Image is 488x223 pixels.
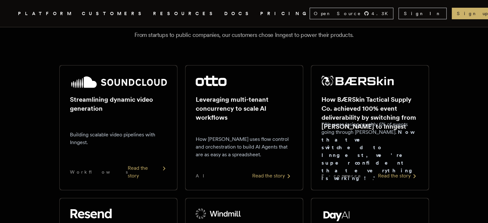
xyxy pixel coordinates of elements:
[321,129,417,181] strong: Now that we switched to Inngest, we're super confident that everything is working!
[26,30,462,39] p: From startups to public companies, our customers chose Inngest to power their products.
[18,10,74,18] button: PLATFORM
[321,209,352,221] img: Day AI
[128,164,167,180] div: Read the story
[252,172,293,180] div: Read the story
[372,10,392,17] span: 4.3 K
[70,76,167,89] img: SoundCloud
[185,65,303,190] a: Otto logoLeveraging multi-tenant concurrency to scale AI workflowsHow [PERSON_NAME] uses flow con...
[398,8,447,19] a: Sign In
[153,10,217,18] button: RESOURCES
[70,95,167,113] h2: Streamlining dynamic video generation
[196,173,210,179] span: AI
[70,169,128,175] span: Workflows
[82,10,145,18] a: CUSTOMERS
[378,172,418,180] div: Read the story
[321,95,418,131] h2: How BÆRSkin Tactical Supply Co. achieved 100% event deliverability by switching from [PERSON_NAME...
[59,65,177,190] a: SoundCloud logoStreamlining dynamic video generationBuilding scalable video pipelines with Innges...
[196,135,293,159] p: How [PERSON_NAME] uses flow control and orchestration to build AI Agents that are as easy as a sp...
[260,10,310,18] a: PRICING
[196,95,293,122] h2: Leveraging multi-tenant concurrency to scale AI workflows
[314,10,361,17] span: Open Source
[321,121,418,182] p: "We were losing roughly 6% of events going through [PERSON_NAME]. ."
[224,10,253,18] a: DOCS
[311,65,429,190] a: BÆRSkin Tactical Supply Co. logoHow BÆRSkin Tactical Supply Co. achieved 100% event deliverabilit...
[196,209,241,219] img: Windmill
[321,173,361,179] span: E-commerce
[70,131,167,146] p: Building scalable video pipelines with Inngest.
[196,76,227,86] img: Otto
[321,76,394,86] img: BÆRSkin Tactical Supply Co.
[70,209,112,219] img: Resend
